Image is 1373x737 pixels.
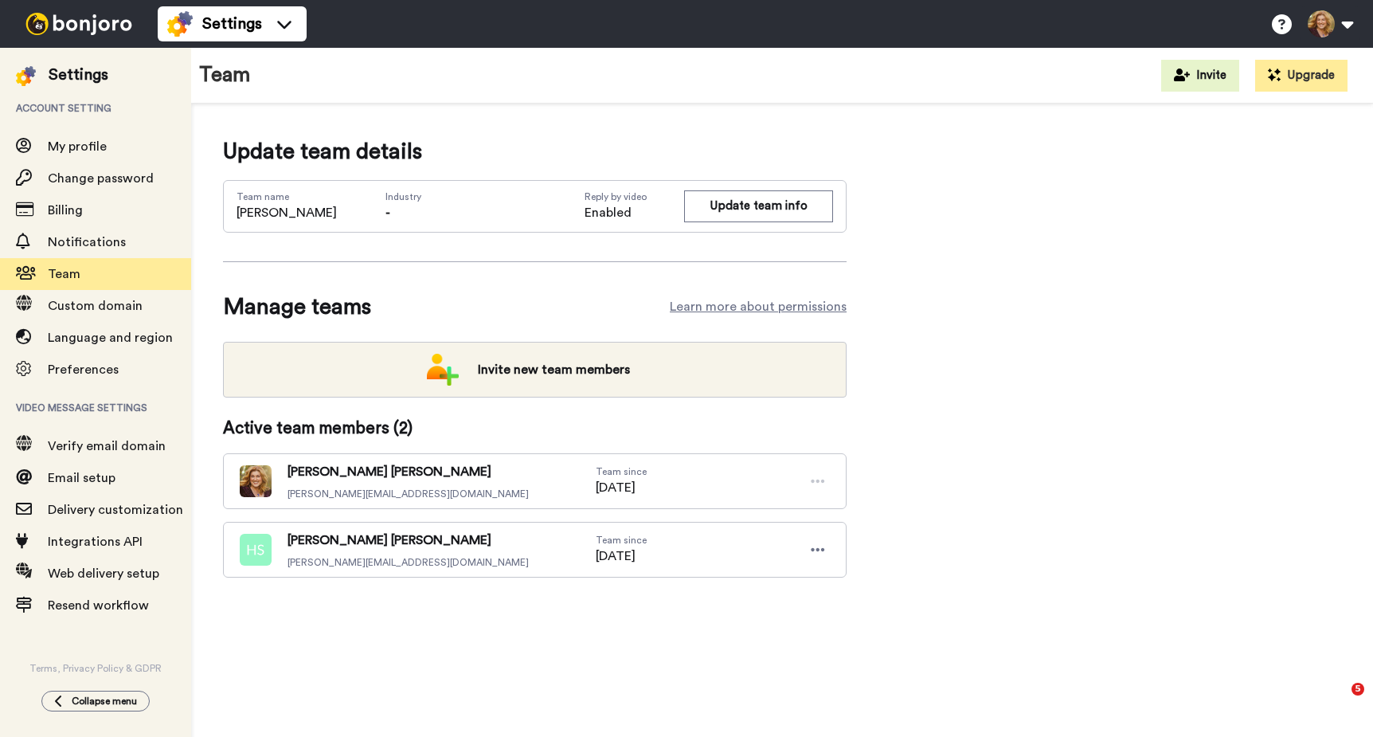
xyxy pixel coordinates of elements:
span: Web delivery setup [48,567,159,580]
span: Email setup [48,472,115,484]
span: Team name [237,190,337,203]
span: [PERSON_NAME][EMAIL_ADDRESS][DOMAIN_NAME] [288,488,529,500]
span: Notifications [48,236,126,249]
span: - [385,206,390,219]
span: Industry [385,190,421,203]
img: hs.png [240,534,272,566]
img: settings-colored.svg [167,11,193,37]
div: Settings [49,64,108,86]
span: [PERSON_NAME] [PERSON_NAME] [288,462,529,481]
span: [DATE] [596,547,647,566]
span: Delivery customization [48,504,183,516]
span: Billing [48,204,83,217]
span: Verify email domain [48,440,166,453]
span: [PERSON_NAME][EMAIL_ADDRESS][DOMAIN_NAME] [288,556,529,569]
span: Active team members ( 2 ) [223,417,413,441]
a: Learn more about permissions [670,297,847,316]
span: 5 [1351,683,1364,696]
span: Enabled [585,203,684,222]
span: Preferences [48,363,119,376]
button: Invite [1161,60,1239,92]
span: Custom domain [48,300,143,312]
span: Manage teams [223,291,371,323]
span: [PERSON_NAME] [PERSON_NAME] [288,531,529,550]
span: Settings [202,13,262,35]
span: Team since [596,465,647,478]
img: 774dacc1-bfc2-49e5-a2da-327ccaf1489a-1725045774.jpg [240,465,272,497]
span: Resend workflow [48,599,149,612]
span: [DATE] [596,478,647,497]
button: Update team info [684,190,833,221]
span: Collapse menu [72,695,137,708]
img: add-team.png [427,354,459,386]
span: Team since [596,534,647,547]
h1: Team [199,64,251,87]
span: Integrations API [48,535,143,548]
span: Language and region [48,331,173,344]
button: Collapse menu [41,691,150,712]
iframe: Intercom live chat [1319,683,1357,721]
span: Change password [48,172,154,185]
span: Team [48,268,80,280]
img: settings-colored.svg [16,66,36,86]
img: bj-logo-header-white.svg [19,13,139,35]
span: [PERSON_NAME] [237,203,337,222]
span: Reply by video [585,190,684,203]
span: My profile [48,140,107,153]
span: Update team details [223,135,847,167]
span: Invite new team members [465,354,643,386]
button: Upgrade [1255,60,1348,92]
